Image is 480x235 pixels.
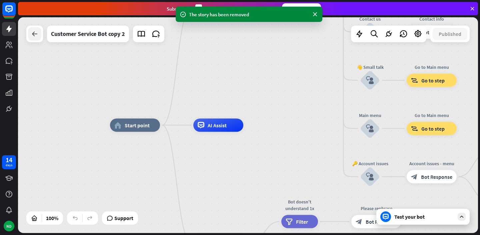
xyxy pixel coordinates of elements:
[6,163,12,168] div: days
[195,4,202,13] div: 3
[366,218,397,225] span: Bot Response
[114,213,133,223] span: Support
[276,198,323,212] div: Bot doesn't understand 1x
[350,16,390,22] div: Contact us
[282,3,321,14] div: Subscribe now
[411,77,418,84] i: block_goto
[402,160,462,167] div: Account issues - menu
[51,26,125,42] div: Customer Service Bot copy 2
[114,122,121,129] i: home_2
[5,3,25,23] button: Open LiveChat chat widget
[402,64,462,70] div: Go to Main menu
[394,213,454,220] div: Test your bot
[44,213,60,223] div: 100%
[2,155,16,169] a: 14 days
[421,77,445,84] span: Go to step
[366,76,374,84] i: block_user_input
[4,221,14,231] div: ND
[402,16,462,22] div: Contact info
[350,160,390,167] div: 🔑 Account issues
[356,218,362,225] i: block_bot_response
[189,11,309,18] div: The story has been removed
[125,122,150,129] span: Start point
[411,125,418,132] i: block_goto
[366,125,374,133] i: block_user_input
[286,218,293,225] i: filter
[402,112,462,119] div: Go to Main menu
[433,28,467,40] button: Published
[421,174,452,180] span: Bot Response
[167,4,277,13] div: Subscribe in days to get your first month for $1
[350,112,390,119] div: Main menu
[350,64,390,70] div: 👋 Small talk
[208,122,227,129] span: AI Assist
[411,174,418,180] i: block_bot_response
[6,157,12,163] div: 14
[346,205,406,212] div: Please rephrase
[421,125,445,132] span: Go to step
[296,218,308,225] span: Filter
[366,173,374,181] i: block_user_input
